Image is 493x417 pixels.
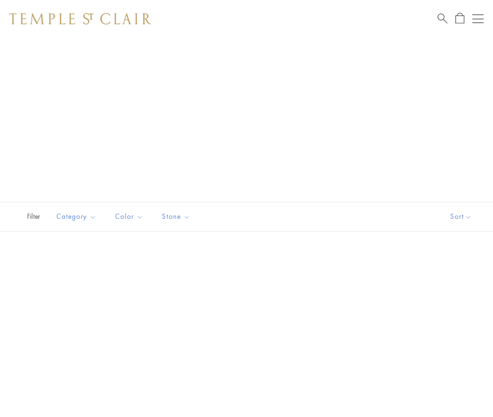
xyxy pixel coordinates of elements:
[52,211,103,223] span: Category
[472,13,484,24] button: Open navigation
[155,206,197,227] button: Stone
[110,211,150,223] span: Color
[455,13,464,24] a: Open Shopping Bag
[157,211,197,223] span: Stone
[438,13,447,24] a: Search
[49,206,103,227] button: Category
[429,202,493,231] button: Show sort by
[108,206,150,227] button: Color
[9,13,151,24] img: Temple St. Clair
